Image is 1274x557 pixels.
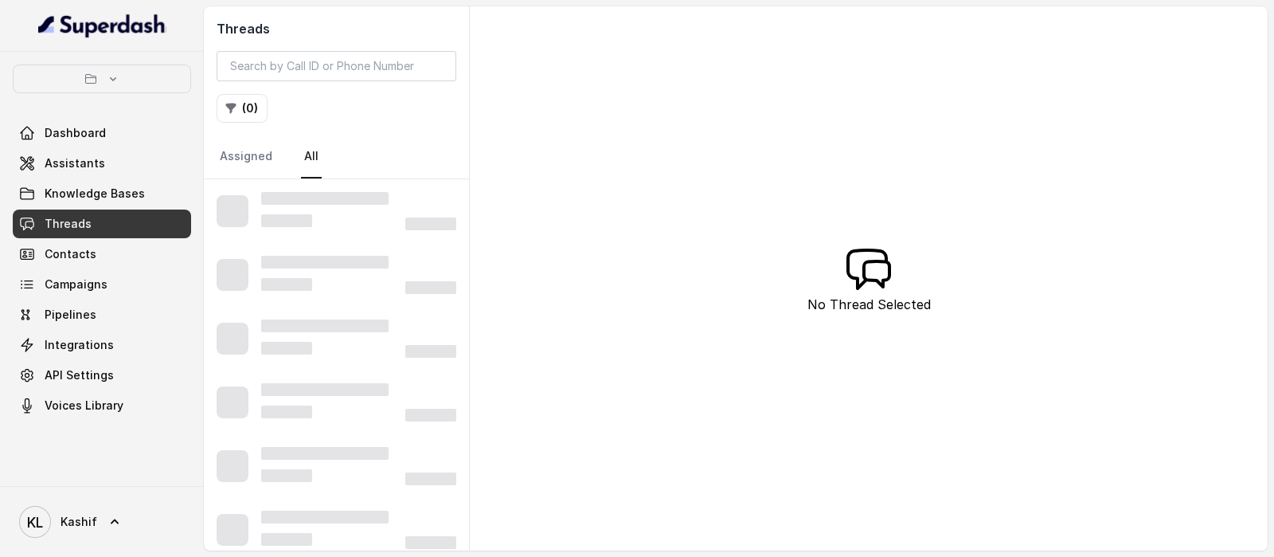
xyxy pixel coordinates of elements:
[13,391,191,420] a: Voices Library
[217,94,268,123] button: (0)
[13,361,191,390] a: API Settings
[27,514,43,531] text: KL
[45,367,114,383] span: API Settings
[301,135,322,178] a: All
[13,500,191,544] a: Kashif
[45,307,96,323] span: Pipelines
[45,186,145,202] span: Knowledge Bases
[45,277,107,292] span: Campaigns
[13,149,191,178] a: Assistants
[13,240,191,269] a: Contacts
[13,179,191,208] a: Knowledge Bases
[45,216,92,232] span: Threads
[807,295,931,314] p: No Thread Selected
[45,125,106,141] span: Dashboard
[61,514,97,530] span: Kashif
[13,331,191,359] a: Integrations
[13,300,191,329] a: Pipelines
[45,246,96,262] span: Contacts
[38,13,166,38] img: light.svg
[13,119,191,147] a: Dashboard
[217,135,276,178] a: Assigned
[45,337,114,353] span: Integrations
[45,155,105,171] span: Assistants
[45,398,123,414] span: Voices Library
[13,210,191,238] a: Threads
[217,19,456,38] h2: Threads
[217,51,456,81] input: Search by Call ID or Phone Number
[13,270,191,299] a: Campaigns
[217,135,456,178] nav: Tabs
